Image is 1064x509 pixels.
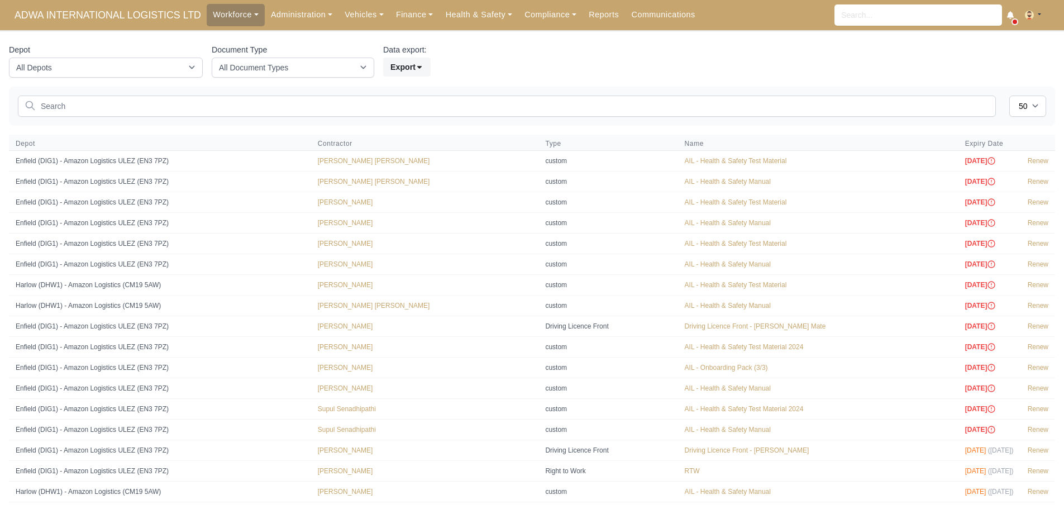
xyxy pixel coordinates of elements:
[685,488,771,496] a: AIL - Health & Safety Manual
[685,364,768,372] a: AIL - Onboarding Pack (3/3)
[1028,157,1048,165] a: Renew
[318,364,373,372] a: [PERSON_NAME]
[538,419,677,440] td: custom
[9,295,311,316] td: Harlow (DHW1) - Amazon Logistics (CM19 5AW)
[685,157,787,165] a: AIL - Health & Safety Test Material
[685,405,804,413] a: AIL - Health & Safety Test Material 2024
[538,295,677,316] td: custom
[9,4,207,26] a: ADWA INTERNATIONAL LOGISTICS LTD
[965,139,1013,148] button: Expiry Date
[318,467,373,475] a: [PERSON_NAME]
[9,254,311,274] td: Enfield (DIG1) - Amazon Logistics ULEZ (EN3 7PZ)
[685,240,787,248] a: AIL - Health & Safety Test Material
[9,419,311,440] td: Enfield (DIG1) - Amazon Logistics ULEZ (EN3 7PZ)
[318,157,430,165] a: [PERSON_NAME] [PERSON_NAME]
[318,446,373,454] a: [PERSON_NAME]
[685,178,771,185] a: AIL - Health & Safety Manual
[965,322,996,330] span: [DATE]
[538,460,677,481] td: Right to Work
[318,488,373,496] a: [PERSON_NAME]
[965,240,996,248] span: [DATE]
[383,58,431,77] button: Export
[1028,343,1048,351] a: Renew
[318,405,376,413] a: Supul Senadhipathi
[538,336,677,357] td: custom
[965,198,996,206] span: [DATE]
[538,171,677,192] td: custom
[538,357,677,378] td: custom
[1028,240,1048,248] a: Renew
[318,139,532,148] span: Contractor
[9,171,311,192] td: Enfield (DIG1) - Amazon Logistics ULEZ (EN3 7PZ)
[9,357,311,378] td: Enfield (DIG1) - Amazon Logistics ULEZ (EN3 7PZ)
[518,4,583,26] a: Compliance
[318,260,373,268] a: [PERSON_NAME]
[16,139,304,148] span: Depot
[685,343,804,351] a: AIL - Health & Safety Test Material 2024
[212,44,267,56] label: Document Type
[9,192,311,212] td: Enfield (DIG1) - Amazon Logistics ULEZ (EN3 7PZ)
[685,384,771,392] a: AIL - Health & Safety Manual
[834,4,1002,26] input: Search...
[318,281,373,289] a: [PERSON_NAME]
[318,426,376,434] a: Supul Senadhipathi
[265,4,338,26] a: Administration
[538,274,677,295] td: custom
[383,58,435,77] div: Export
[9,212,311,233] td: Enfield (DIG1) - Amazon Logistics ULEZ (EN3 7PZ)
[318,322,373,330] a: [PERSON_NAME]
[9,378,311,398] td: Enfield (DIG1) - Amazon Logistics ULEZ (EN3 7PZ)
[685,281,787,289] a: AIL - Health & Safety Test Material
[390,4,440,26] a: Finance
[9,316,311,336] td: Enfield (DIG1) - Amazon Logistics ULEZ (EN3 7PZ)
[685,446,809,454] a: Driving Licence Front - [PERSON_NAME]
[9,481,311,502] td: Harlow (DHW1) - Amazon Logistics (CM19 5AW)
[318,198,373,206] a: [PERSON_NAME]
[9,460,311,481] td: Enfield (DIG1) - Amazon Logistics ULEZ (EN3 7PZ)
[9,44,30,56] label: Depot
[318,302,430,310] a: [PERSON_NAME] [PERSON_NAME]
[538,233,677,254] td: custom
[965,343,996,351] span: [DATE]
[383,44,427,56] label: Data export:
[1028,281,1048,289] a: Renew
[965,219,996,227] span: [DATE]
[9,233,311,254] td: Enfield (DIG1) - Amazon Logistics ULEZ (EN3 7PZ)
[685,198,787,206] a: AIL - Health & Safety Test Material
[625,4,702,26] a: Communications
[538,254,677,274] td: custom
[1028,302,1048,310] a: Renew
[1028,260,1048,268] a: Renew
[538,150,677,171] td: custom
[863,379,1064,509] iframe: Chat Widget
[318,343,373,351] a: [PERSON_NAME]
[538,398,677,419] td: custom
[1028,322,1048,330] a: Renew
[685,260,771,268] a: AIL - Health & Safety Manual
[965,302,996,310] span: [DATE]
[538,378,677,398] td: custom
[965,260,996,268] span: [DATE]
[545,139,671,148] span: Type
[318,219,373,227] a: [PERSON_NAME]
[207,4,265,26] a: Workforce
[685,139,952,148] span: Name
[9,274,311,295] td: Harlow (DHW1) - Amazon Logistics (CM19 5AW)
[1028,178,1048,185] a: Renew
[685,322,826,330] a: Driving Licence Front - [PERSON_NAME] Mate
[685,426,771,434] a: AIL - Health & Safety Manual
[538,192,677,212] td: custom
[685,302,771,310] a: AIL - Health & Safety Manual
[9,440,311,460] td: Enfield (DIG1) - Amazon Logistics ULEZ (EN3 7PZ)
[538,481,677,502] td: custom
[9,336,311,357] td: Enfield (DIG1) - Amazon Logistics ULEZ (EN3 7PZ)
[318,240,373,248] a: [PERSON_NAME]
[583,4,625,26] a: Reports
[685,219,771,227] a: AIL - Health & Safety Manual
[965,281,996,289] span: [DATE]
[318,384,373,392] a: [PERSON_NAME]
[338,4,390,26] a: Vehicles
[9,150,311,171] td: Enfield (DIG1) - Amazon Logistics ULEZ (EN3 7PZ)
